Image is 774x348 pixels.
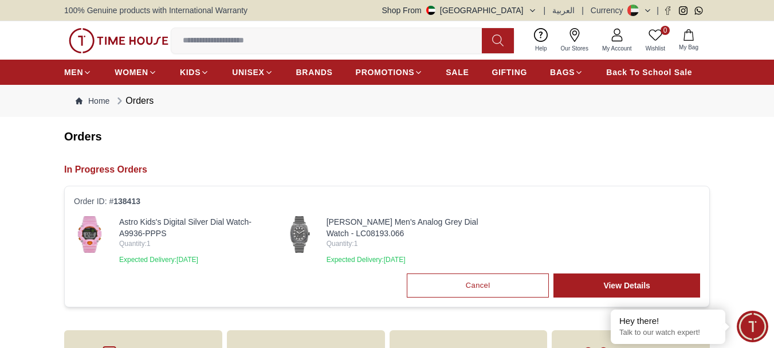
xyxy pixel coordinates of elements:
a: PROMOTIONS [356,62,423,83]
span: SALE [446,67,469,78]
a: BAGS [550,62,583,83]
button: العربية [552,5,575,16]
span: Order ID: # [74,195,140,207]
span: Wishlist [641,44,670,53]
span: MEN [64,67,83,78]
a: 0Wishlist [639,26,672,55]
a: Home [76,95,109,107]
span: | [544,5,546,16]
p: Expected Delivery: [DATE] [119,255,273,264]
a: GIFTING [492,62,527,83]
a: Back To School Sale [606,62,692,83]
a: SALE [446,62,469,83]
img: ... [287,216,312,253]
button: My Bag [672,27,705,54]
span: My Account [598,44,637,53]
a: WOMEN [115,62,157,83]
div: Chat Widget [737,311,768,342]
a: View Details [553,273,700,298]
a: UNISEX [232,62,273,83]
p: Expected Delivery: [DATE] [327,255,487,264]
span: 0 [661,26,670,35]
span: Quantity: 1 [119,239,273,248]
a: MEN [64,62,92,83]
a: Help [528,26,554,55]
img: ... [69,28,168,53]
span: My Bag [674,43,703,52]
span: BAGS [550,67,575,78]
span: Help [531,44,552,53]
nav: Breadcrumb [64,85,710,117]
span: | [582,5,584,16]
a: Astro Kids's Digital Silver Dial Watch-A9936-PPPS [119,216,273,239]
span: UNISEX [232,67,264,78]
img: United Arab Emirates [426,6,435,15]
span: PROMOTIONS [356,67,415,78]
a: Facebook [663,6,672,15]
span: Our Stores [556,44,593,53]
h2: Orders [64,128,710,144]
a: Instagram [679,6,687,15]
span: Back To School Sale [606,67,692,78]
button: Cancel [407,273,549,298]
a: Whatsapp [694,6,703,15]
div: Orders [114,94,154,108]
p: Talk to our watch expert! [619,328,717,338]
span: Quantity: 1 [327,239,487,248]
button: Shop From[GEOGRAPHIC_DATA] [382,5,537,16]
img: ... [74,216,105,253]
div: Currency [591,5,628,16]
a: [PERSON_NAME] Men's Analog Grey Dial Watch - LC08193.066 [327,216,487,239]
span: 138413 [113,197,140,206]
span: KIDS [180,67,201,78]
span: | [657,5,659,16]
span: GIFTING [492,67,527,78]
div: Cancel [466,279,490,292]
span: BRANDS [296,67,333,78]
div: Hey there! [619,315,717,327]
a: KIDS [180,62,209,83]
h2: In Progress Orders [64,163,710,177]
a: Our Stores [554,26,595,55]
span: WOMEN [115,67,148,78]
a: BRANDS [296,62,333,83]
span: 100% Genuine products with International Warranty [64,5,247,16]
